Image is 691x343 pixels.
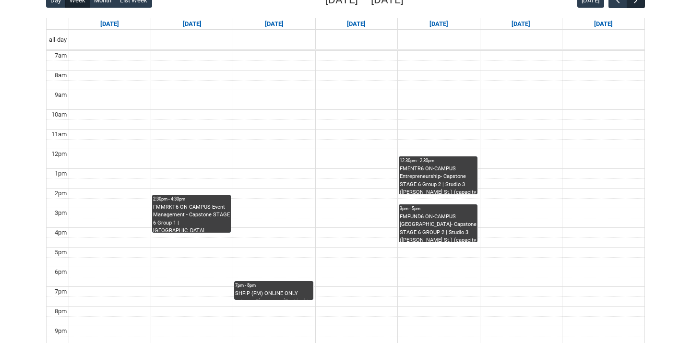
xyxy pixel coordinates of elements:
[400,205,477,212] div: 3pm - 5pm
[53,326,69,336] div: 9pm
[345,18,368,30] a: Go to September 17, 2025
[263,18,286,30] a: Go to September 16, 2025
[98,18,121,30] a: Go to September 14, 2025
[53,189,69,198] div: 2pm
[400,213,477,242] div: FMFUND6 ON-CAMPUS [GEOGRAPHIC_DATA]- Capstone STAGE 6 GROUP 2 | Studio 3 ([PERSON_NAME] St.) (cap...
[47,35,69,45] span: all-day
[400,157,477,164] div: 12:30pm - 2:30pm
[592,18,615,30] a: Go to September 20, 2025
[53,169,69,178] div: 1pm
[53,248,69,257] div: 5pm
[53,228,69,237] div: 4pm
[53,71,69,80] div: 8am
[153,196,230,202] div: 2:30pm - 4:30pm
[235,282,312,289] div: 7pm - 8pm
[400,165,477,194] div: FMENTR6 ON-CAMPUS Entrepreneurship- Capstone STAGE 6 Group 2 | Studio 3 ([PERSON_NAME] St.) (capa...
[153,203,230,233] div: FMMRKT6 ON-CAMPUS Event Management - Capstone STAGE 6 Group 1 | [GEOGRAPHIC_DATA] ([PERSON_NAME][...
[181,18,203,30] a: Go to September 15, 2025
[235,290,312,300] div: SHFIP (FM) ONLINE ONLY Industry Placement (Fashion) | Online | [PERSON_NAME]
[53,208,69,218] div: 3pm
[53,287,69,296] div: 7pm
[510,18,532,30] a: Go to September 19, 2025
[49,130,69,139] div: 11am
[428,18,450,30] a: Go to September 18, 2025
[49,149,69,159] div: 12pm
[53,90,69,100] div: 9am
[49,110,69,119] div: 10am
[53,51,69,60] div: 7am
[53,267,69,277] div: 6pm
[53,307,69,316] div: 8pm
